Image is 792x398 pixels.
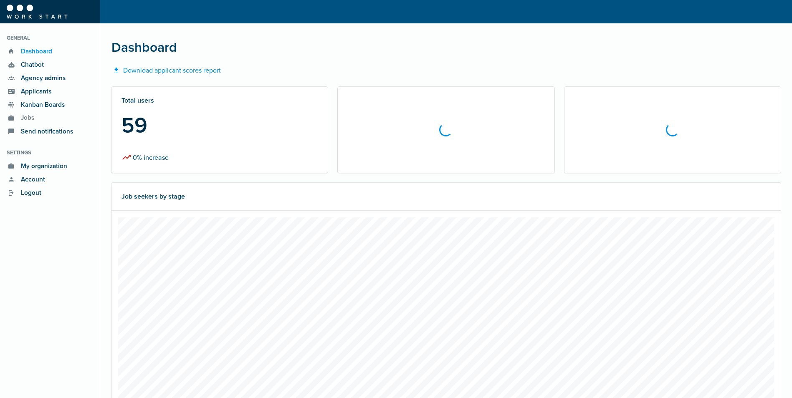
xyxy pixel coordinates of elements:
span: Kanban Boards [16,100,65,110]
span: 0% increase [133,153,169,163]
span: Logout [16,188,41,198]
span: Applicants [16,87,51,96]
div: Total users [121,97,318,104]
a: Dashboard [7,45,93,58]
a: Applicants [7,85,93,98]
div: 59 [121,111,318,141]
img: WorkStart logo [7,5,68,19]
h3: Job seekers by stage [121,193,185,200]
a: Account [7,173,93,186]
a: Chatbot [7,58,93,71]
span: Send notifications [16,127,73,136]
p: Settings [7,149,93,157]
span: Dashboard [16,47,52,56]
h1: Dashboard [111,40,177,55]
span: Account [16,175,45,184]
a: Agency admins [7,71,93,85]
a: Kanban Boards [7,98,93,111]
div: Total users [111,87,328,173]
a: Logout [7,186,93,199]
a: My organization [7,159,93,173]
span: Chatbot [16,60,44,70]
span: My organization [16,161,67,171]
a: Download applicant scores report [111,66,221,75]
a: Jobs [7,111,93,125]
span: Jobs [16,113,34,123]
span: Download applicant scores report [123,66,221,75]
a: Send notifications [7,125,93,138]
p: General [7,34,93,42]
span: Agency admins [16,73,66,83]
